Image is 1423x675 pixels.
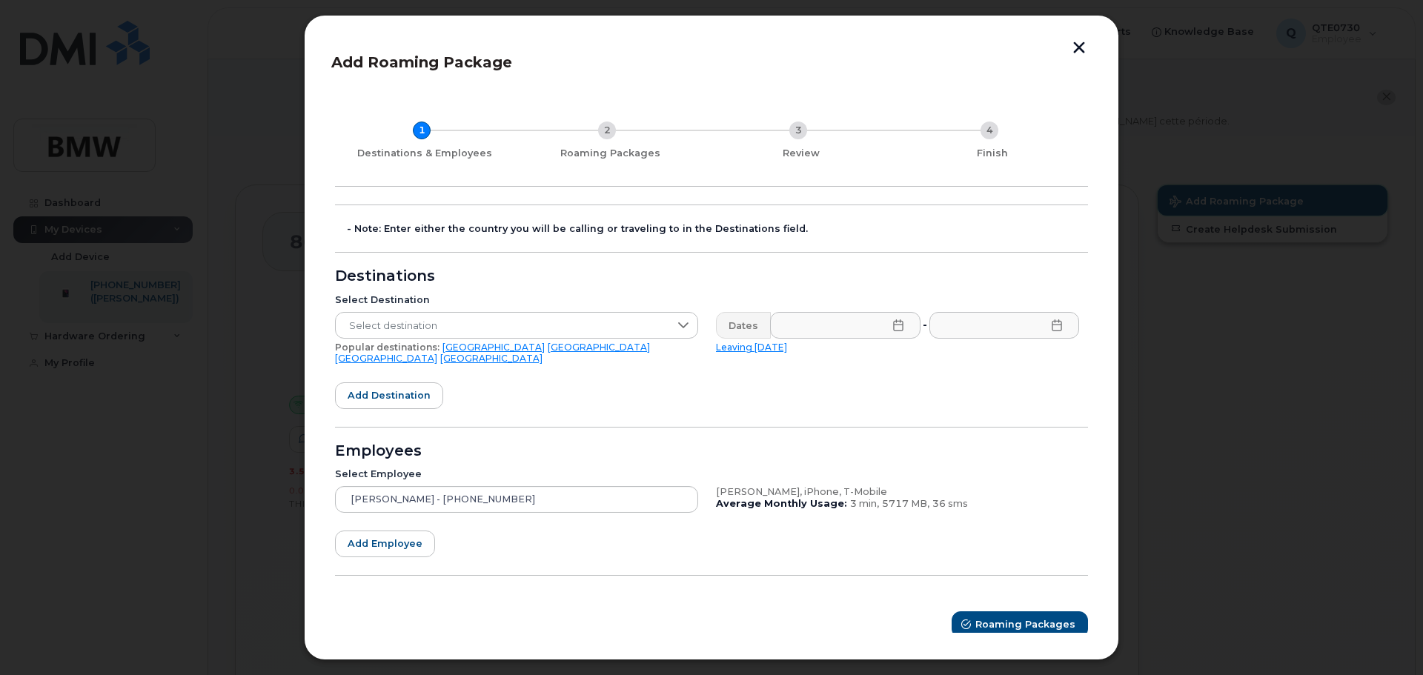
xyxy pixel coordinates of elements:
span: Add Roaming Package [331,53,512,71]
button: Add destination [335,382,443,409]
div: Review [711,147,891,159]
div: Roaming Packages [520,147,700,159]
span: Popular destinations: [335,342,439,353]
div: 3 [789,122,807,139]
div: - Note: Enter either the country you will be calling or traveling to in the Destinations field. [347,223,1088,235]
span: Add destination [348,388,431,402]
div: 4 [981,122,998,139]
b: Average Monthly Usage: [716,498,847,509]
a: Leaving [DATE] [716,342,787,353]
div: Employees [335,445,1088,457]
div: 2 [598,122,616,139]
div: Finish [903,147,1082,159]
span: 36 sms [932,498,968,509]
div: Select Destination [335,294,698,306]
iframe: Messenger Launcher [1359,611,1412,664]
div: Destinations [335,270,1088,282]
span: 3 min, [850,498,879,509]
a: [GEOGRAPHIC_DATA] [440,353,543,364]
span: Select destination [336,313,669,339]
span: 5717 MB, [882,498,929,509]
button: Roaming Packages [952,611,1088,638]
a: [GEOGRAPHIC_DATA] [548,342,650,353]
div: - [920,312,930,339]
input: Please fill out this field [770,312,921,339]
span: Add employee [348,536,422,551]
input: Search device [335,486,698,513]
a: [GEOGRAPHIC_DATA] [442,342,545,353]
div: Select Employee [335,468,698,480]
a: [GEOGRAPHIC_DATA] [335,353,437,364]
div: [PERSON_NAME], iPhone, T-Mobile [716,486,1079,498]
span: Roaming Packages [975,617,1075,631]
input: Please fill out this field [929,312,1080,339]
button: Add employee [335,531,435,557]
